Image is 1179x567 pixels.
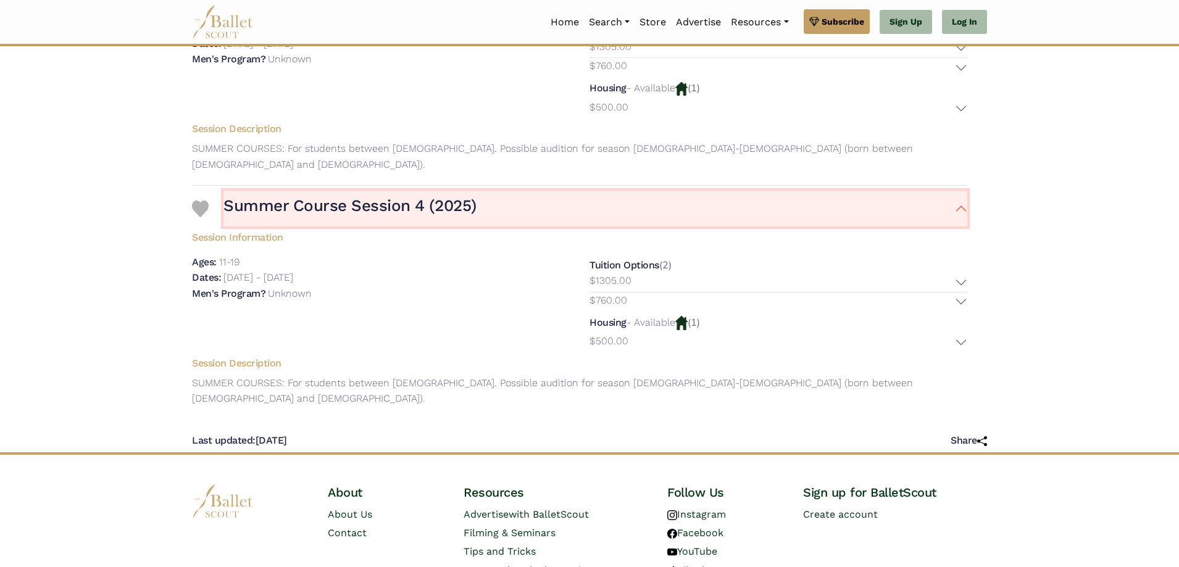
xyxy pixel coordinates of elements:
[192,53,265,65] h5: Men's Program?
[464,508,589,520] a: Advertisewith BalletScout
[803,508,878,520] a: Create account
[667,510,677,520] img: instagram logo
[328,508,372,520] a: About Us
[268,53,312,65] p: Unknown
[192,256,217,268] h5: Ages:
[464,527,556,539] a: Filming & Seminars
[667,545,717,557] a: YouTube
[589,23,967,77] div: (2)
[589,317,627,328] h5: Housing
[192,434,256,446] span: Last updated:
[182,123,977,136] h5: Session Description
[589,39,967,58] button: $1305.00
[223,191,967,226] button: Summer Course Session 4 (2025)
[589,292,627,308] p: $760.00
[223,38,293,49] p: [DATE] - [DATE]
[951,434,987,447] h5: Share
[219,256,240,268] p: 11-19
[192,38,221,49] h5: Dates:
[675,82,688,96] img: Housing Available
[589,80,967,118] div: (1)
[627,317,675,328] p: - Available
[589,273,631,289] p: $1305.00
[509,508,589,520] span: with BalletScout
[192,271,221,283] h5: Dates:
[589,259,659,271] h5: Tuition Options
[546,9,584,35] a: Home
[584,9,635,35] a: Search
[667,527,723,539] a: Facebook
[192,288,265,299] h5: Men's Program?
[804,9,870,34] a: Subscribe
[192,434,287,447] h5: [DATE]
[589,333,628,349] p: $500.00
[880,10,932,35] a: Sign Up
[667,508,726,520] a: Instagram
[192,201,209,217] img: Heart
[589,273,967,292] button: $1305.00
[667,547,677,557] img: youtube logo
[809,15,819,28] img: gem.svg
[589,292,967,312] button: $760.00
[667,529,677,539] img: facebook logo
[589,99,628,115] p: $500.00
[328,527,367,539] a: Contact
[182,141,977,172] p: SUMMER COURSES: For students between [DEMOGRAPHIC_DATA]. Possible audition for season [DEMOGRAPHI...
[942,10,987,35] a: Log In
[223,196,477,217] h3: Summer Course Session 4 (2025)
[675,316,688,329] img: Housing Available
[726,9,793,35] a: Resources
[589,257,967,312] div: (2)
[803,484,987,500] h4: Sign up for BalletScout
[589,58,967,77] button: $760.00
[589,82,627,94] h5: Housing
[464,484,648,500] h4: Resources
[182,375,977,407] p: SUMMER COURSES: For students between [DEMOGRAPHIC_DATA]. Possible audition for season [DEMOGRAPHI...
[268,288,312,299] p: Unknown
[589,39,631,55] p: $1305.00
[635,9,671,35] a: Store
[589,333,967,352] button: $500.00
[464,545,536,557] a: Tips and Tricks
[328,484,444,500] h4: About
[589,58,627,74] p: $760.00
[667,484,783,500] h4: Follow Us
[589,315,967,352] div: (1)
[822,15,864,28] span: Subscribe
[182,226,977,244] h5: Session Information
[627,82,675,94] p: - Available
[589,99,967,118] button: $500.00
[223,271,293,283] p: [DATE] - [DATE]
[671,9,726,35] a: Advertise
[182,357,977,370] h5: Session Description
[192,484,254,518] img: logo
